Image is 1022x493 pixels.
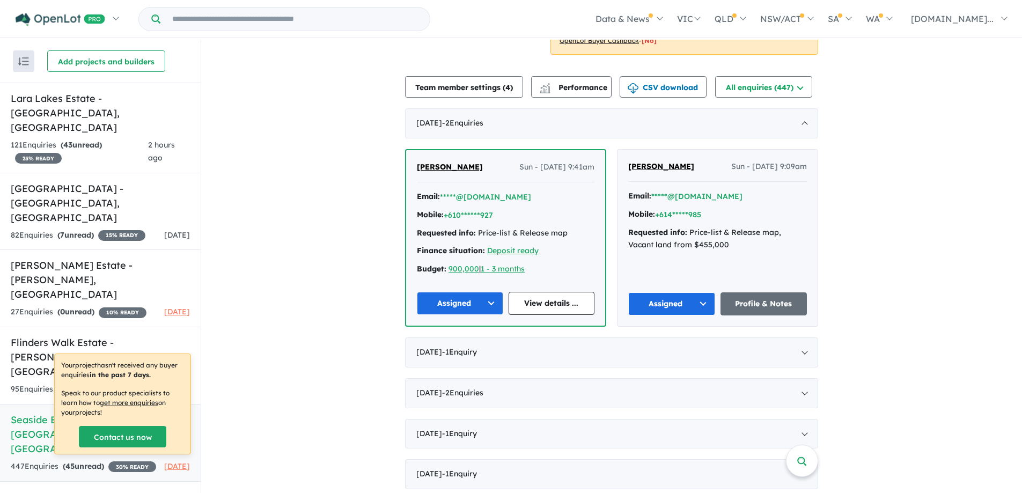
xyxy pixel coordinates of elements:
img: download icon [628,83,638,94]
div: 447 Enquir ies [11,460,156,473]
span: - 1 Enquir y [442,429,477,438]
a: 900,000 [448,264,479,274]
img: bar-chart.svg [540,86,550,93]
input: Try estate name, suburb, builder or developer [163,8,428,31]
div: 121 Enquir ies [11,139,148,165]
span: [PERSON_NAME] [417,162,483,172]
strong: Email: [628,191,651,201]
span: - 2 Enquir ies [442,118,483,128]
button: Assigned [628,292,715,315]
button: Assigned [417,292,503,315]
h5: Lara Lakes Estate - [GEOGRAPHIC_DATA] , [GEOGRAPHIC_DATA] [11,91,190,135]
button: Add projects and builders [47,50,165,72]
u: OpenLot Buyer Cashback [560,36,639,45]
span: 43 [63,140,72,150]
span: [DOMAIN_NAME]... [911,13,994,24]
button: Performance [531,76,612,98]
div: 27 Enquir ies [11,306,146,319]
div: [DATE] [405,378,818,408]
span: 4 [505,83,510,92]
strong: Budget: [417,264,446,274]
a: [PERSON_NAME] [628,160,694,173]
strong: Email: [417,192,440,201]
strong: Mobile: [417,210,444,219]
span: [DATE] [164,307,190,317]
h5: Flinders Walk Estate - [PERSON_NAME] , [GEOGRAPHIC_DATA] [11,335,190,379]
button: Team member settings (4) [405,76,523,98]
a: Contact us now [79,426,166,447]
div: [DATE] [405,337,818,367]
h5: Seaside Estate - [GEOGRAPHIC_DATA] , [GEOGRAPHIC_DATA] [11,413,190,456]
div: Price-list & Release map [417,227,594,240]
a: View details ... [509,292,595,315]
strong: ( unread) [57,307,94,317]
a: 1 - 3 months [481,264,525,274]
a: Profile & Notes [720,292,807,315]
img: sort.svg [18,57,29,65]
span: 45 [65,461,75,471]
button: All enquiries (447) [715,76,812,98]
strong: ( unread) [63,461,104,471]
span: - 1 Enquir y [442,347,477,357]
span: Sun - [DATE] 9:41am [519,161,594,174]
span: 2 hours ago [148,140,175,163]
p: Speak to our product specialists to learn how to on your projects ! [61,388,184,417]
span: 7 [60,230,64,240]
strong: Finance situation: [417,246,485,255]
button: CSV download [620,76,707,98]
strong: ( unread) [57,230,94,240]
div: | [417,263,594,276]
div: 95 Enquir ies [11,383,145,396]
p: Your project hasn't received any buyer enquiries [61,360,184,380]
span: [No] [642,36,657,45]
strong: ( unread) [61,140,102,150]
span: 10 % READY [99,307,146,318]
span: - 2 Enquir ies [442,388,483,398]
span: - 1 Enquir y [442,469,477,479]
span: Sun - [DATE] 9:09am [731,160,807,173]
span: [PERSON_NAME] [628,161,694,171]
div: [DATE] [405,419,818,449]
span: [DATE] [164,461,190,471]
div: 82 Enquir ies [11,229,145,242]
a: [PERSON_NAME] [417,161,483,174]
div: [DATE] [405,108,818,138]
h5: [PERSON_NAME] Estate - [PERSON_NAME] , [GEOGRAPHIC_DATA] [11,258,190,301]
u: get more enquiries [100,399,158,407]
div: [DATE] [405,459,818,489]
span: 30 % READY [108,461,156,472]
span: Performance [541,83,607,92]
div: Price-list & Release map, Vacant land from $455,000 [628,226,807,252]
img: line-chart.svg [540,83,550,89]
span: 0 [60,307,65,317]
img: Openlot PRO Logo White [16,13,105,26]
h5: [GEOGRAPHIC_DATA] - [GEOGRAPHIC_DATA] , [GEOGRAPHIC_DATA] [11,181,190,225]
strong: Requested info: [417,228,476,238]
span: [DATE] [164,230,190,240]
strong: Mobile: [628,209,655,219]
span: 15 % READY [98,230,145,241]
strong: Requested info: [628,227,687,237]
b: in the past 7 days. [90,371,151,379]
a: Deposit ready [487,246,539,255]
span: 25 % READY [15,153,62,164]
